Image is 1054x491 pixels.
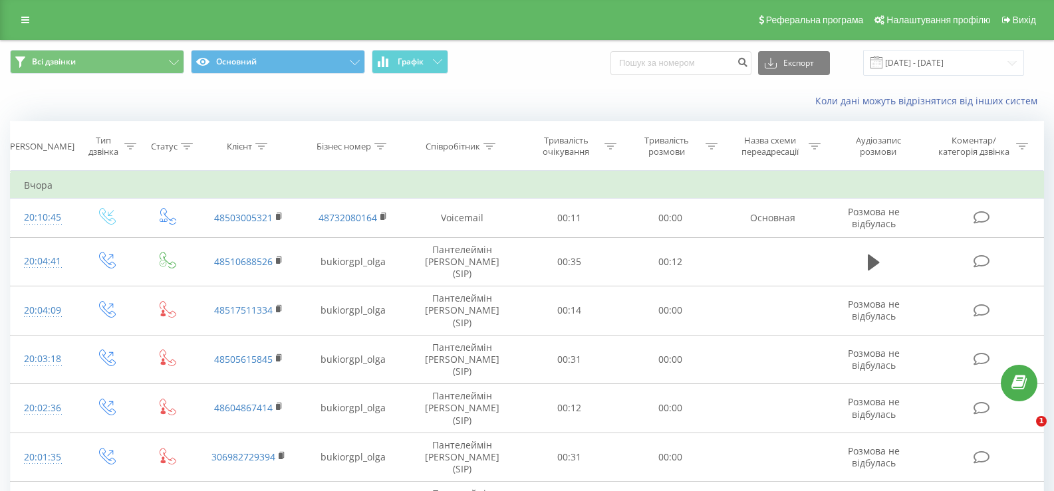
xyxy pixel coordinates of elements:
[406,286,519,336] td: Пантелеймін [PERSON_NAME] (SIP)
[7,141,74,152] div: [PERSON_NAME]
[317,141,371,152] div: Бізнес номер
[519,384,620,433] td: 00:12
[301,286,406,336] td: bukiorgpl_olga
[766,15,864,25] span: Реферальна програма
[620,199,721,237] td: 00:00
[406,335,519,384] td: Пантелеймін [PERSON_NAME] (SIP)
[301,384,406,433] td: bukiorgpl_olga
[848,395,900,420] span: Розмова не відбулась
[519,433,620,482] td: 00:31
[610,51,751,75] input: Пошук за номером
[214,401,273,414] a: 48604867414
[214,353,273,365] a: 48505615845
[426,141,480,152] div: Співробітник
[24,248,62,274] div: 20:04:41
[519,286,620,336] td: 00:14
[406,199,519,237] td: Voicemail
[191,50,365,74] button: Основний
[531,135,601,157] div: Тривалість очікування
[620,237,721,286] td: 00:12
[1013,15,1036,25] span: Вихід
[32,56,76,67] span: Всі дзвінки
[848,298,900,322] span: Розмова не відбулась
[815,94,1044,107] a: Коли дані можуть відрізнятися вiд інших систем
[86,135,120,157] div: Тип дзвінка
[24,205,62,231] div: 20:10:45
[11,172,1044,199] td: Вчора
[406,384,519,433] td: Пантелеймін [PERSON_NAME] (SIP)
[24,395,62,421] div: 20:02:36
[24,298,62,324] div: 20:04:09
[319,211,377,224] a: 48732080164
[519,199,620,237] td: 00:11
[758,51,830,75] button: Експорт
[406,433,519,482] td: Пантелеймін [PERSON_NAME] (SIP)
[519,335,620,384] td: 00:31
[214,304,273,316] a: 48517511334
[10,50,184,74] button: Всі дзвінки
[632,135,702,157] div: Тривалість розмови
[406,237,519,286] td: Пантелеймін [PERSON_NAME] (SIP)
[935,135,1013,157] div: Коментар/категорія дзвінка
[211,450,275,463] a: 306982729394
[837,135,919,157] div: Аудіозапис розмови
[227,141,252,152] div: Клієнт
[720,199,825,237] td: Основная
[734,135,805,157] div: Назва схеми переадресації
[151,141,178,152] div: Статус
[620,433,721,482] td: 00:00
[620,384,721,433] td: 00:00
[848,347,900,371] span: Розмова не відбулась
[1036,416,1047,427] span: 1
[398,57,424,66] span: Графік
[620,335,721,384] td: 00:00
[214,255,273,268] a: 48510688526
[620,286,721,336] td: 00:00
[301,335,406,384] td: bukiorgpl_olga
[301,237,406,286] td: bukiorgpl_olga
[24,444,62,470] div: 20:01:35
[214,211,273,224] a: 48503005321
[886,15,990,25] span: Налаштування профілю
[519,237,620,286] td: 00:35
[848,205,900,230] span: Розмова не відбулась
[1009,416,1041,448] iframe: Intercom live chat
[301,433,406,482] td: bukiorgpl_olga
[372,50,448,74] button: Графік
[24,346,62,372] div: 20:03:18
[848,444,900,469] span: Розмова не відбулась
